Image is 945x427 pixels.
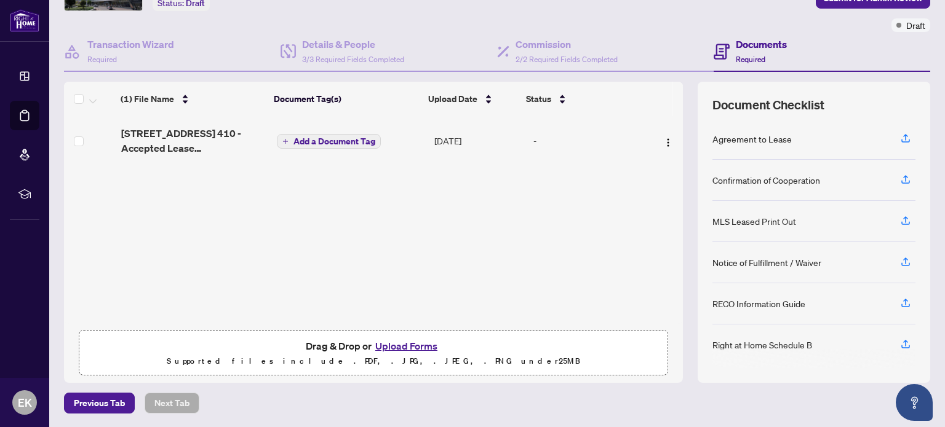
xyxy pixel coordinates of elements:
[277,134,381,149] button: Add a Document Tag
[906,18,925,32] span: Draft
[79,331,668,376] span: Drag & Drop orUpload FormsSupported files include .PDF, .JPG, .JPEG, .PNG under25MB
[306,338,441,354] span: Drag & Drop or
[736,55,765,64] span: Required
[74,393,125,413] span: Previous Tab
[712,96,824,114] span: Document Checklist
[526,92,551,106] span: Status
[64,393,135,413] button: Previous Tab
[712,297,805,310] div: RECO Information Guide
[429,116,528,165] td: [DATE]
[736,37,787,52] h4: Documents
[658,131,678,151] button: Logo
[302,55,404,64] span: 3/3 Required Fields Completed
[428,92,477,106] span: Upload Date
[302,37,404,52] h4: Details & People
[712,214,796,228] div: MLS Leased Print Out
[712,256,821,269] div: Notice of Fulfillment / Waiver
[87,354,660,369] p: Supported files include .PDF, .JPG, .JPEG, .PNG under 25 MB
[516,37,618,52] h4: Commission
[712,173,820,187] div: Confirmation of Cooperation
[282,138,289,144] span: plus
[712,338,812,351] div: Right at Home Schedule B
[521,82,640,116] th: Status
[516,55,618,64] span: 2/2 Required Fields Completed
[293,137,375,146] span: Add a Document Tag
[533,134,644,147] div: -
[269,82,424,116] th: Document Tag(s)
[10,9,39,32] img: logo
[277,133,381,149] button: Add a Document Tag
[145,393,199,413] button: Next Tab
[18,394,32,411] span: EK
[896,384,933,421] button: Open asap
[372,338,441,354] button: Upload Forms
[663,138,673,147] img: Logo
[87,55,117,64] span: Required
[121,126,267,155] span: [STREET_ADDRESS] 410 - Accepted Lease Agreeement.pdf
[121,92,174,106] span: (1) File Name
[87,37,174,52] h4: Transaction Wizard
[712,132,792,146] div: Agreement to Lease
[423,82,520,116] th: Upload Date
[116,82,269,116] th: (1) File Name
